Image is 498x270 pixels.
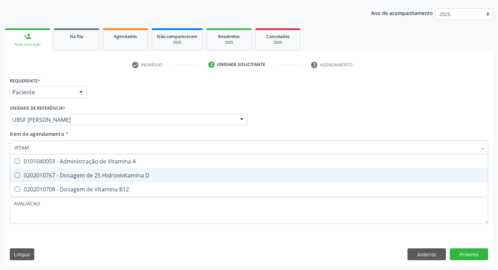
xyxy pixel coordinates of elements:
input: Buscar por procedimentos [14,140,477,154]
span: Na fila [70,34,83,39]
div: 0101040059 - Administração de Vitamina A [14,159,484,164]
div: person_add [24,32,31,40]
span: Resolvidos [218,34,240,39]
span: Item de agendamento [10,131,64,137]
div: Nova marcação [10,42,45,47]
div: 2025 [157,40,197,45]
span: UBSF [PERSON_NAME] [12,116,233,123]
span: Cancelados [266,34,290,39]
span: Agendados [114,34,137,39]
span: Paciente [12,89,72,96]
button: Próximo [450,248,488,260]
div: Unidade solicitante [217,61,265,68]
div: 0202010767 - Dosagem de 25 Hidroxivitamina D [14,173,484,178]
button: Anterior [407,248,446,260]
div: 0202010708 - Dosagem de Vitamina B12 [14,187,484,192]
div: 2025 [260,40,295,45]
p: Ano de acompanhamento [371,8,433,17]
div: 2 [208,61,215,68]
div: 2025 [211,40,246,45]
label: Unidade de referência [10,103,65,114]
span: Não compareceram [157,34,197,39]
label: Requerente [10,75,40,86]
